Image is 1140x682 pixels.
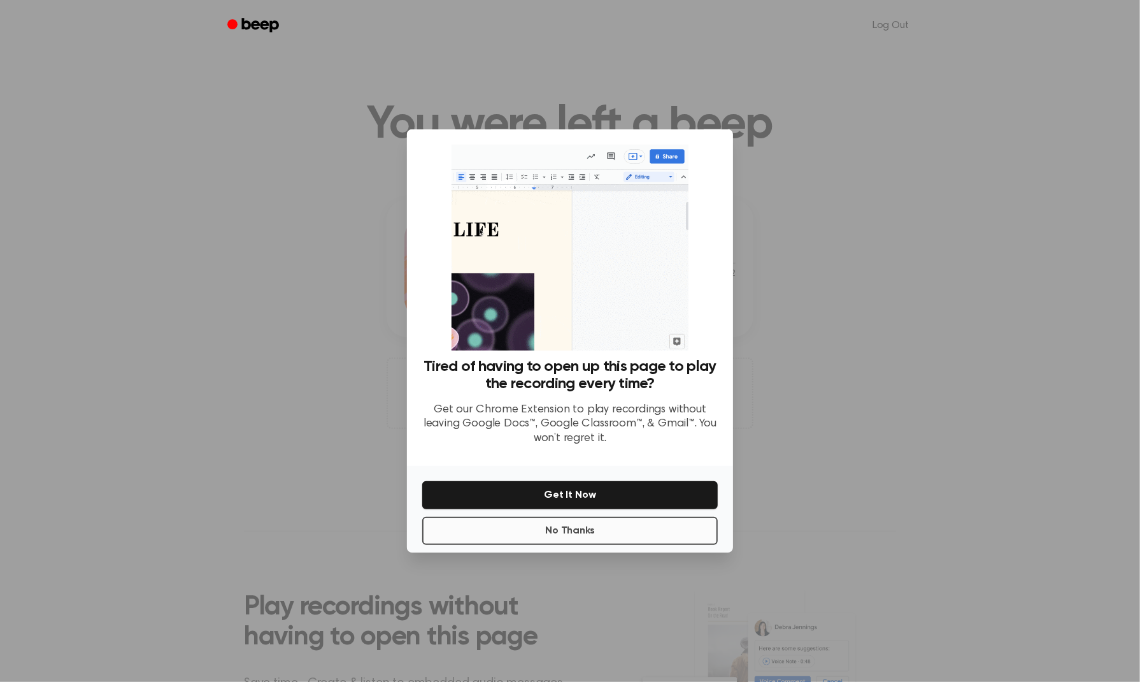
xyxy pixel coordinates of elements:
button: Get It Now [422,481,718,509]
button: No Thanks [422,517,718,545]
h3: Tired of having to open up this page to play the recording every time? [422,358,718,393]
p: Get our Chrome Extension to play recordings without leaving Google Docs™, Google Classroom™, & Gm... [422,403,718,446]
a: Beep [218,13,290,38]
a: Log Out [860,10,922,41]
img: Beep extension in action [452,145,688,351]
